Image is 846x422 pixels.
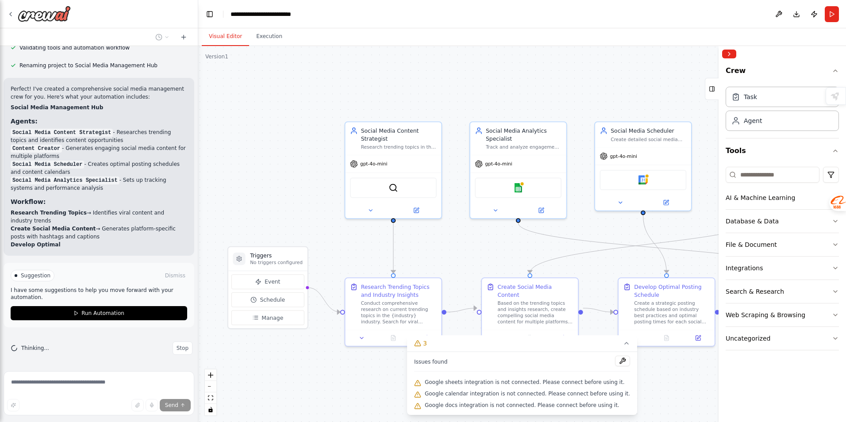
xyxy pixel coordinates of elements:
[411,333,438,342] button: Open in side panel
[519,206,563,215] button: Open in side panel
[81,310,124,317] span: Run Automation
[11,118,38,125] strong: Agents:
[726,240,777,249] div: File & Document
[485,161,512,167] span: gpt-4o-mini
[11,129,113,137] code: Social Media Content Strategist
[160,399,191,411] button: Send
[513,333,546,342] button: No output available
[610,153,637,159] span: gpt-4o-mini
[249,27,289,46] button: Execution
[265,278,280,286] span: Event
[18,6,71,22] img: Logo
[722,50,736,58] button: Collapse right sidebar
[152,32,173,42] button: Switch to previous chat
[19,44,130,51] span: Validating tools and automation workflow
[425,379,625,386] span: Google sheets integration is not connected. Please connect before using it.
[726,233,839,256] button: File & Document
[650,333,683,342] button: No output available
[173,341,192,355] button: Stop
[21,345,49,352] span: Thinking...
[165,402,178,409] span: Send
[726,280,839,303] button: Search & Research
[726,210,839,233] button: Database & Data
[261,314,283,322] span: Manage
[11,209,187,225] li: → Identifies viral content and industry trends
[611,136,686,142] div: Create detailed social media posting schedules, organize content calendar, and manage multi-platf...
[638,175,648,184] img: Google calendar
[486,144,561,150] div: Track and analyze engagement metrics from social media platforms, create comprehensive performanc...
[231,310,304,325] button: Manage
[548,333,575,342] button: Open in side panel
[684,333,711,342] button: Open in side panel
[726,193,795,202] div: AI & Machine Learning
[11,128,187,144] li: - Researches trending topics and identifies content opportunities
[227,246,308,329] div: TriggersNo triggers configuredEventScheduleManage
[361,144,437,150] div: Research trending topics in the {industry} industry, generate engaging content ideas, and create ...
[389,223,397,273] g: Edge from 0e43c349-96bc-4232-9dbd-ee2d3452b93e to 1c227787-d51b-4e1a-9996-74582a19d16e
[526,215,772,273] g: Edge from db8208bd-5b2d-4d2a-988b-445900e510d6 to 67dd3533-45c4-4196-b1b3-6c34ca9d24da
[11,161,84,169] code: Social Media Scheduler
[715,46,722,422] button: Toggle Sidebar
[726,303,839,326] button: Web Scraping & Browsing
[634,300,710,325] div: Create a strategic posting schedule based on industry best practices and optimal posting times fo...
[377,333,410,342] button: No output available
[361,283,437,299] div: Research Trending Topics and Industry Insights
[19,62,158,69] span: Renaming project to Social Media Management Hub
[205,369,216,381] button: zoom in
[21,272,50,279] span: Suggestion
[11,210,87,216] strong: Research Trending Topics
[205,53,228,60] div: Version 1
[131,399,144,411] button: Upload files
[514,183,523,192] img: Google sheets
[11,242,61,248] strong: Develop Optimal
[744,92,757,101] div: Task
[644,198,688,207] button: Open in side panel
[634,283,710,299] div: Develop Optimal Posting Schedule
[205,381,216,392] button: zoom out
[11,145,62,153] code: Content Creator
[205,404,216,415] button: toggle interactivity
[11,176,119,184] code: Social Media Analytics Specialist
[497,300,573,325] div: Based on the trending topics and insights research, create compelling social media content for mu...
[611,127,686,135] div: Social Media Scheduler
[231,10,324,19] nav: breadcrumb
[469,122,567,219] div: Social Media Analytics SpecialistTrack and analyze engagement metrics from social media platforms...
[425,402,619,409] span: Google docs integration is not connected. Please connect before using it.
[11,306,187,320] button: Run Automation
[260,296,285,304] span: Schedule
[205,369,216,415] div: React Flow controls
[177,345,188,352] span: Stop
[231,292,304,307] button: Schedule
[308,284,340,316] g: Edge from triggers to 1c227787-d51b-4e1a-9996-74582a19d16e
[361,127,437,142] div: Social Media Content Strategist
[11,160,187,176] li: - Creates optimal posting schedules and content calendars
[423,339,427,348] span: 3
[726,327,839,350] button: Uncategorized
[497,283,573,299] div: Create Social Media Content
[407,335,637,352] button: 3
[11,85,187,101] p: Perfect! I've created a comprehensive social media management crew for you. Here's what your auto...
[250,260,303,266] p: No triggers configured
[11,104,103,111] strong: Social Media Management Hub
[11,287,187,301] p: I have some suggestions to help you move forward with your automation.
[618,277,715,346] div: Develop Optimal Posting ScheduleCreate a strategic posting schedule based on industry best practi...
[202,27,249,46] button: Visual Editor
[414,358,448,365] span: Issues found
[639,215,671,273] g: Edge from 24ed5dcf-78be-4135-81f7-2cbab003cf3a to f53ffac9-dda1-4ccd-80a3-1d7b6fc5a62b
[11,144,187,160] li: - Generates engaging social media content for multiple platforms
[205,392,216,404] button: fit view
[726,186,839,209] button: AI & Machine Learning
[11,225,187,241] li: → Generates platform-specific posts with hashtags and captions
[11,198,46,205] strong: Workflow:
[726,62,839,83] button: Crew
[481,277,579,346] div: Create Social Media ContentBased on the trending topics and insights research, create compelling ...
[177,32,191,42] button: Start a new chat
[394,206,438,215] button: Open in side panel
[231,274,304,289] button: Event
[726,334,770,343] div: Uncategorized
[726,138,839,163] button: Tools
[388,183,398,192] img: SerperDevTool
[446,304,477,316] g: Edge from 1c227787-d51b-4e1a-9996-74582a19d16e to 67dd3533-45c4-4196-b1b3-6c34ca9d24da
[250,252,303,260] h3: Triggers
[345,122,442,219] div: Social Media Content StrategistResearch trending topics in the {industry} industry, generate enga...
